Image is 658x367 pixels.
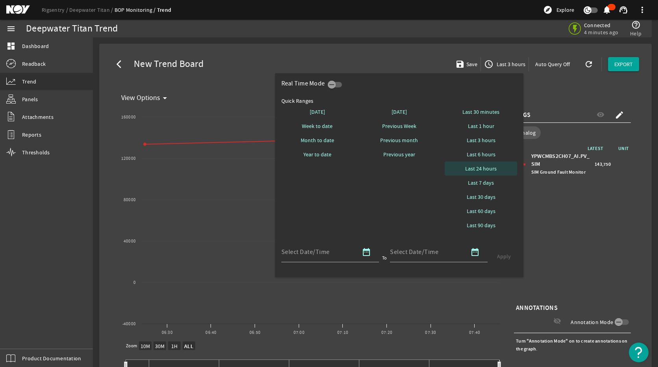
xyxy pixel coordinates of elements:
[445,176,517,190] button: Last 7 days
[468,179,494,187] span: Last 7 days
[470,247,480,257] mat-icon: date_range
[468,122,494,130] span: Last 1 hour
[281,147,354,161] button: Year to date
[445,105,517,119] button: Last 30 minutes
[383,150,415,158] span: Previous year
[445,119,517,133] button: Last 1 hour
[302,122,333,130] span: Week to date
[390,247,461,257] input: Select Date/Time
[363,105,435,119] button: [DATE]
[281,97,518,105] div: Quick Ranges
[363,133,435,147] button: Previous month
[281,119,354,133] button: Week to date
[445,133,517,147] button: Last 3 hours
[363,119,435,133] button: Previous Week
[281,80,328,87] div: Real Time Mode
[445,147,517,161] button: Last 6 hours
[380,136,418,144] span: Previous month
[467,193,495,201] span: Last 30 days
[362,247,371,257] mat-icon: date_range
[281,133,354,147] button: Month to date
[465,165,497,172] span: Last 24 hours
[382,254,387,262] div: To
[467,150,495,158] span: Last 6 hours
[382,122,416,130] span: Previous Week
[445,218,517,232] button: Last 90 days
[462,108,499,116] span: Last 30 minutes
[445,161,517,176] button: Last 24 hours
[445,204,517,218] button: Last 60 days
[392,108,407,116] span: [DATE]
[303,150,331,158] span: Year to date
[467,136,495,144] span: Last 3 hours
[281,105,354,119] button: [DATE]
[363,147,435,161] button: Previous year
[445,190,517,204] button: Last 30 days
[310,108,325,116] span: [DATE]
[629,343,649,362] button: Open Resource Center
[467,221,495,229] span: Last 90 days
[467,207,495,215] span: Last 60 days
[281,247,352,257] input: Select Date/Time
[301,136,334,144] span: Month to date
